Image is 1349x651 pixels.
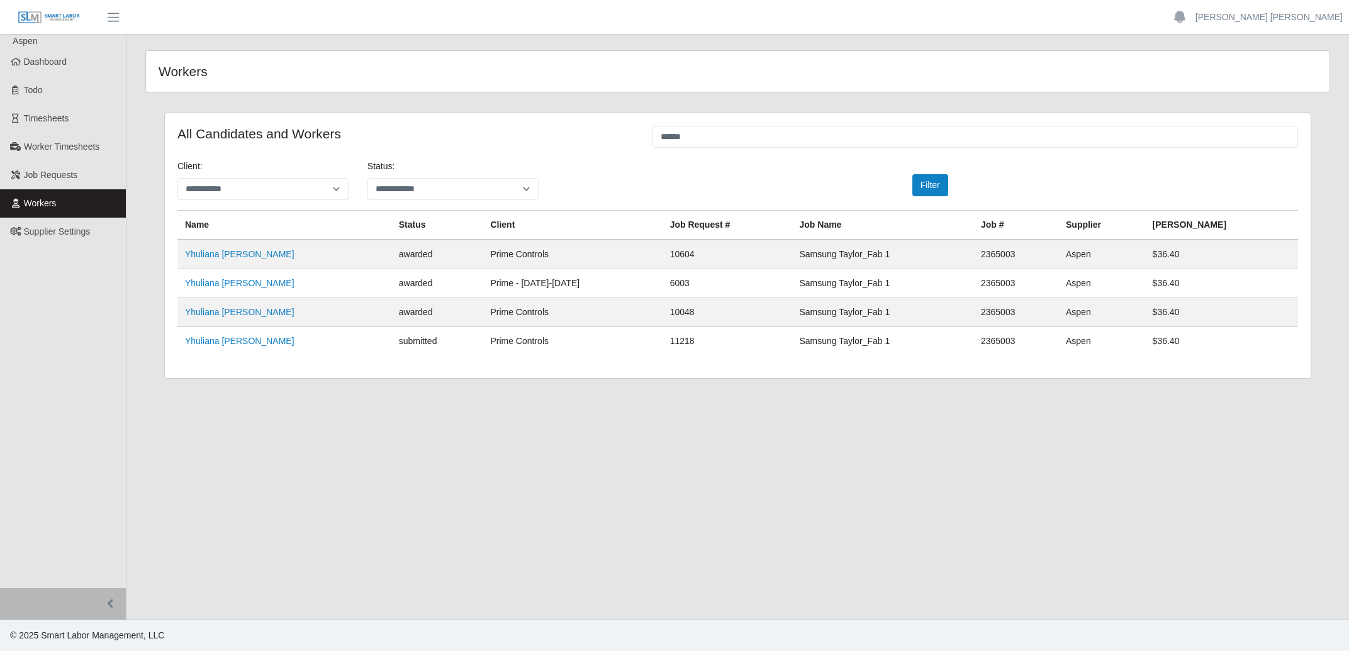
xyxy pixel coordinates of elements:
[10,630,164,640] span: © 2025 Smart Labor Management, LLC
[973,240,1058,269] td: 2365003
[973,269,1058,298] td: 2365003
[18,11,81,25] img: SLM Logo
[483,269,662,298] td: Prime - [DATE]-[DATE]
[367,160,395,173] label: Status:
[973,211,1058,240] th: Job #
[391,211,483,240] th: Status
[1058,211,1145,240] th: Supplier
[1145,240,1298,269] td: $36.40
[13,36,38,46] span: Aspen
[792,269,973,298] td: Samsung Taylor_Fab 1
[483,240,662,269] td: Prime Controls
[24,85,43,95] span: Todo
[391,269,483,298] td: awarded
[177,126,634,142] h4: All Candidates and Workers
[185,336,294,346] a: Yhuliana [PERSON_NAME]
[1058,327,1145,356] td: Aspen
[391,327,483,356] td: submitted
[1058,298,1145,327] td: Aspen
[177,211,391,240] th: Name
[391,298,483,327] td: awarded
[24,170,78,180] span: Job Requests
[185,249,294,259] a: Yhuliana [PERSON_NAME]
[792,327,973,356] td: Samsung Taylor_Fab 1
[483,327,662,356] td: Prime Controls
[24,113,69,123] span: Timesheets
[663,327,792,356] td: 11218
[912,174,948,196] button: Filter
[1195,11,1343,24] a: [PERSON_NAME] [PERSON_NAME]
[391,240,483,269] td: awarded
[1145,298,1298,327] td: $36.40
[663,269,792,298] td: 6003
[663,298,792,327] td: 10048
[24,57,67,67] span: Dashboard
[1145,269,1298,298] td: $36.40
[24,142,99,152] span: Worker Timesheets
[177,160,203,173] label: Client:
[185,278,294,288] a: Yhuliana [PERSON_NAME]
[792,211,973,240] th: Job Name
[483,211,662,240] th: Client
[483,298,662,327] td: Prime Controls
[792,298,973,327] td: Samsung Taylor_Fab 1
[792,240,973,269] td: Samsung Taylor_Fab 1
[24,226,91,236] span: Supplier Settings
[1145,327,1298,356] td: $36.40
[1058,269,1145,298] td: Aspen
[973,327,1058,356] td: 2365003
[24,198,57,208] span: Workers
[663,240,792,269] td: 10604
[185,307,294,317] a: Yhuliana [PERSON_NAME]
[159,64,630,79] h4: Workers
[973,298,1058,327] td: 2365003
[1145,211,1298,240] th: [PERSON_NAME]
[663,211,792,240] th: Job Request #
[1058,240,1145,269] td: Aspen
